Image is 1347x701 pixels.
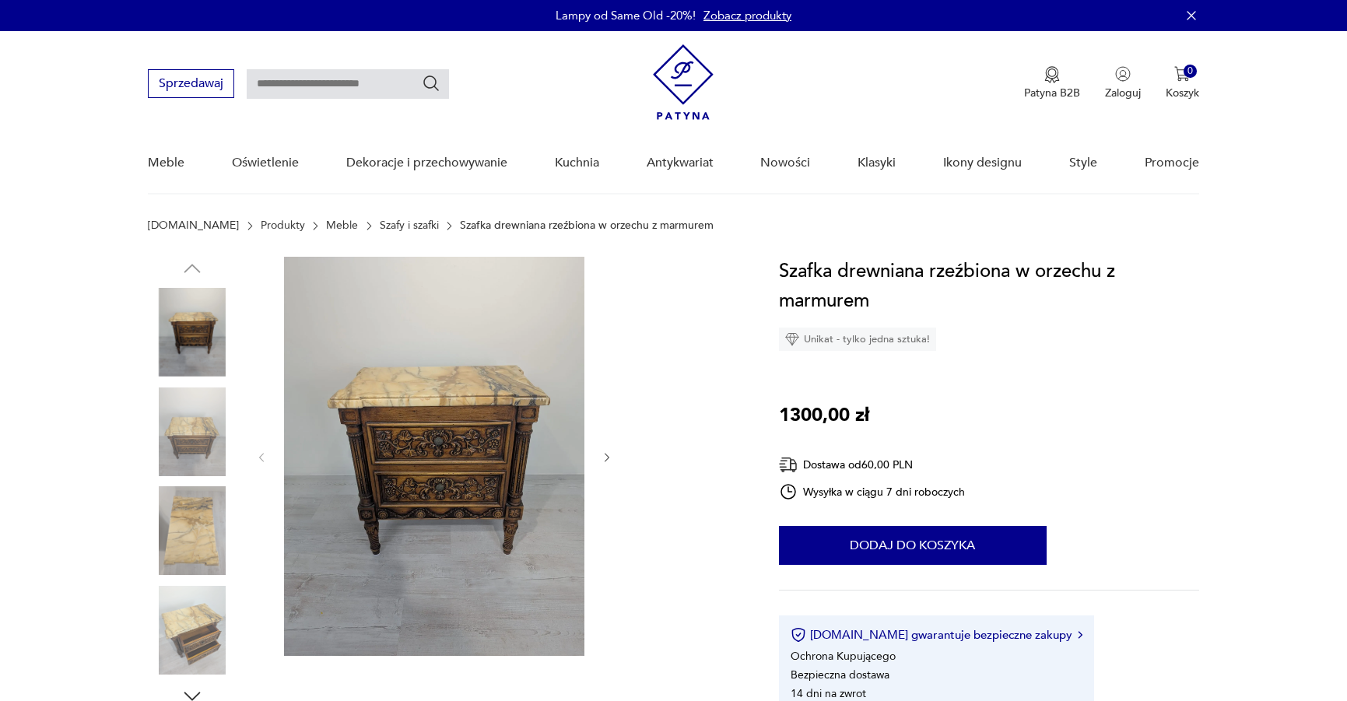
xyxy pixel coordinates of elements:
[779,526,1047,565] button: Dodaj do koszyka
[148,288,237,377] img: Zdjęcie produktu Szafka drewniana rzeźbiona w orzechu z marmurem
[1174,66,1190,82] img: Ikona koszyka
[779,401,869,430] p: 1300,00 zł
[779,328,936,351] div: Unikat - tylko jedna sztuka!
[653,44,714,120] img: Patyna - sklep z meblami i dekoracjami vintage
[791,686,866,701] li: 14 dni na zwrot
[1044,66,1060,83] img: Ikona medalu
[1145,133,1199,193] a: Promocje
[779,455,798,475] img: Ikona dostawy
[1105,66,1141,100] button: Zaloguj
[556,8,696,23] p: Lampy od Same Old -20%!
[261,219,305,232] a: Produkty
[760,133,810,193] a: Nowości
[1115,66,1131,82] img: Ikonka użytkownika
[1166,66,1199,100] button: 0Koszyk
[148,486,237,575] img: Zdjęcie produktu Szafka drewniana rzeźbiona w orzechu z marmurem
[943,133,1022,193] a: Ikony designu
[1024,66,1080,100] a: Ikona medaluPatyna B2B
[785,332,799,346] img: Ikona diamentu
[1184,65,1197,78] div: 0
[779,455,966,475] div: Dostawa od 60,00 PLN
[284,257,584,656] img: Zdjęcie produktu Szafka drewniana rzeźbiona w orzechu z marmurem
[791,627,806,643] img: Ikona certyfikatu
[148,69,234,98] button: Sprzedawaj
[1166,86,1199,100] p: Koszyk
[1024,86,1080,100] p: Patyna B2B
[148,133,184,193] a: Meble
[647,133,714,193] a: Antykwariat
[1024,66,1080,100] button: Patyna B2B
[791,649,896,664] li: Ochrona Kupującego
[148,219,239,232] a: [DOMAIN_NAME]
[148,79,234,90] a: Sprzedawaj
[460,219,714,232] p: Szafka drewniana rzeźbiona w orzechu z marmurem
[148,387,237,476] img: Zdjęcie produktu Szafka drewniana rzeźbiona w orzechu z marmurem
[703,8,791,23] a: Zobacz produkty
[422,74,440,93] button: Szukaj
[232,133,299,193] a: Oświetlenie
[791,627,1082,643] button: [DOMAIN_NAME] gwarantuje bezpieczne zakupy
[346,133,507,193] a: Dekoracje i przechowywanie
[858,133,896,193] a: Klasyki
[779,482,966,501] div: Wysyłka w ciągu 7 dni roboczych
[779,257,1199,316] h1: Szafka drewniana rzeźbiona w orzechu z marmurem
[380,219,439,232] a: Szafy i szafki
[555,133,599,193] a: Kuchnia
[791,668,889,682] li: Bezpieczna dostawa
[1078,631,1082,639] img: Ikona strzałki w prawo
[148,586,237,675] img: Zdjęcie produktu Szafka drewniana rzeźbiona w orzechu z marmurem
[1105,86,1141,100] p: Zaloguj
[1069,133,1097,193] a: Style
[326,219,358,232] a: Meble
